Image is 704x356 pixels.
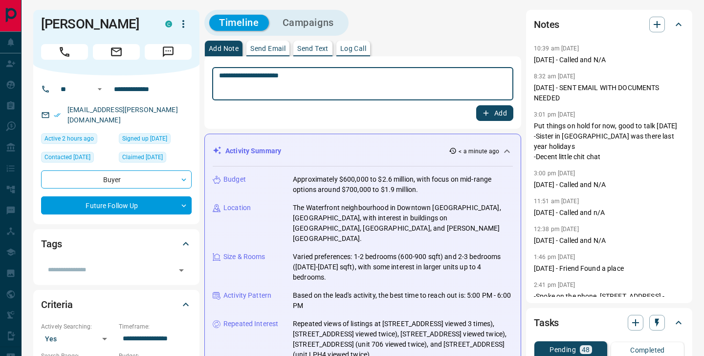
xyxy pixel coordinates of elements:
[223,174,246,185] p: Budget
[225,146,281,156] p: Activity Summary
[41,196,192,214] div: Future Follow Up
[54,112,61,119] svg: Email Verified
[534,13,684,36] div: Notes
[293,203,513,244] p: The Waterfront neighbourhood in Downtown [GEOGRAPHIC_DATA], [GEOGRAPHIC_DATA], with interest in b...
[223,319,278,329] p: Repeated Interest
[293,290,513,311] p: Based on the lead's activity, the best time to reach out is: 5:00 PM - 6:00 PM
[534,111,575,118] p: 3:01 pm [DATE]
[534,198,579,205] p: 11:51 am [DATE]
[41,133,114,147] div: Mon Sep 15 2025
[297,45,329,52] p: Send Text
[534,180,684,190] p: [DATE] - Called and N/A
[534,311,684,334] div: Tasks
[223,290,271,301] p: Activity Pattern
[67,106,178,124] a: [EMAIL_ADDRESS][PERSON_NAME][DOMAIN_NAME]
[293,252,513,283] p: Varied preferences: 1-2 bedrooms (600-900 sqft) and 2-3 bedrooms ([DATE]-[DATE] sqft), with some ...
[534,73,575,80] p: 8:32 am [DATE]
[175,263,188,277] button: Open
[582,346,590,353] p: 48
[534,17,559,32] h2: Notes
[534,236,684,246] p: [DATE] - Called and N/A
[534,121,684,162] p: Put things on hold for now, good to talk [DATE] -Sister in [GEOGRAPHIC_DATA] was there last year ...
[340,45,366,52] p: Log Call
[122,152,163,162] span: Claimed [DATE]
[41,16,151,32] h1: [PERSON_NAME]
[273,15,344,31] button: Campaigns
[165,21,172,27] div: condos.ca
[534,282,575,288] p: 2:41 pm [DATE]
[209,45,239,52] p: Add Note
[41,170,192,189] div: Buyer
[41,232,192,256] div: Tags
[41,331,114,347] div: Yes
[41,293,192,316] div: Criteria
[223,203,251,213] p: Location
[534,83,684,103] p: [DATE] - SENT EMAIL WITH DOCUMENTS NEEDED
[534,55,684,65] p: [DATE] - Called and N/A
[41,236,62,252] h2: Tags
[44,134,94,143] span: Active 2 hours ago
[293,174,513,195] p: Approximately $600,000 to $2.6 million, with focus on mid-range options around $700,000 to $1.9 m...
[41,44,88,60] span: Call
[534,254,575,261] p: 1:46 pm [DATE]
[94,83,106,95] button: Open
[213,142,513,160] div: Activity Summary< a minute ago
[93,44,140,60] span: Email
[534,226,579,233] p: 12:38 pm [DATE]
[119,322,192,331] p: Timeframe:
[209,15,269,31] button: Timeline
[534,45,579,52] p: 10:39 am [DATE]
[119,133,192,147] div: Tue Dec 07 2021
[145,44,192,60] span: Message
[534,315,559,331] h2: Tasks
[534,291,684,312] p: -Spoke on the phone, [STREET_ADDRESS] - Extended the lease -ENDS [DATE]
[119,152,192,166] div: Fri Mar 18 2022
[550,346,576,353] p: Pending
[534,170,575,177] p: 3:00 pm [DATE]
[534,263,684,274] p: [DATE] - Friend Found a place
[476,105,513,121] button: Add
[223,252,265,262] p: Size & Rooms
[630,347,665,354] p: Completed
[41,152,114,166] div: Tue Nov 07 2023
[41,322,114,331] p: Actively Searching:
[250,45,286,52] p: Send Email
[122,134,167,143] span: Signed up [DATE]
[44,152,90,162] span: Contacted [DATE]
[459,147,499,156] p: < a minute ago
[534,208,684,218] p: [DATE] - Called and n/A
[41,297,73,312] h2: Criteria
